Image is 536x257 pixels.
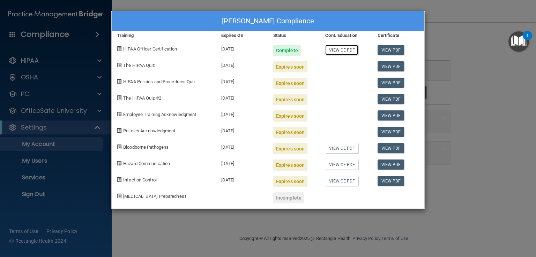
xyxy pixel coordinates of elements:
[216,154,268,171] div: [DATE]
[273,127,307,138] div: Expires soon
[216,138,268,154] div: [DATE]
[123,128,175,133] span: Policies Acknowledgment
[123,161,170,166] span: Hazard Communication
[123,112,196,117] span: Employee Training Acknowledgment
[273,176,307,187] div: Expires soon
[112,11,424,31] div: [PERSON_NAME] Compliance
[216,171,268,187] div: [DATE]
[378,45,404,55] a: View PDF
[501,210,528,236] iframe: Drift Widget Chat Controller
[273,94,307,105] div: Expires soon
[273,45,301,56] div: Complete
[123,63,155,68] span: The HIPAA Quiz
[123,46,177,52] span: HIPAA Officer Certification
[273,110,307,122] div: Expires soon
[123,79,195,84] span: HIPAA Policies and Procedures Quiz
[378,127,404,137] a: View PDF
[325,176,358,186] a: View CE PDF
[325,159,358,170] a: View CE PDF
[216,31,268,40] div: Expires On
[216,122,268,138] div: [DATE]
[378,94,404,104] a: View PDF
[216,72,268,89] div: [DATE]
[273,143,307,154] div: Expires soon
[273,78,307,89] div: Expires soon
[526,36,529,45] div: 1
[378,143,404,153] a: View PDF
[216,89,268,105] div: [DATE]
[216,105,268,122] div: [DATE]
[378,110,404,120] a: View PDF
[325,45,358,55] a: View CE PDF
[268,31,320,40] div: Status
[273,61,307,72] div: Expires soon
[320,31,372,40] div: Cont. Education
[508,31,529,52] button: Open Resource Center, 1 new notification
[273,159,307,171] div: Expires soon
[378,176,404,186] a: View PDF
[123,95,161,101] span: The HIPAA Quiz #2
[378,159,404,170] a: View PDF
[378,78,404,88] a: View PDF
[325,143,358,153] a: View CE PDF
[123,177,157,182] span: Infection Control
[216,40,268,56] div: [DATE]
[123,145,169,150] span: Bloodborne Pathogens
[378,61,404,71] a: View PDF
[372,31,424,40] div: Certificate
[123,194,187,199] span: [MEDICAL_DATA] Preparedness
[273,192,304,203] div: Incomplete
[112,31,216,40] div: Training
[216,56,268,72] div: [DATE]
